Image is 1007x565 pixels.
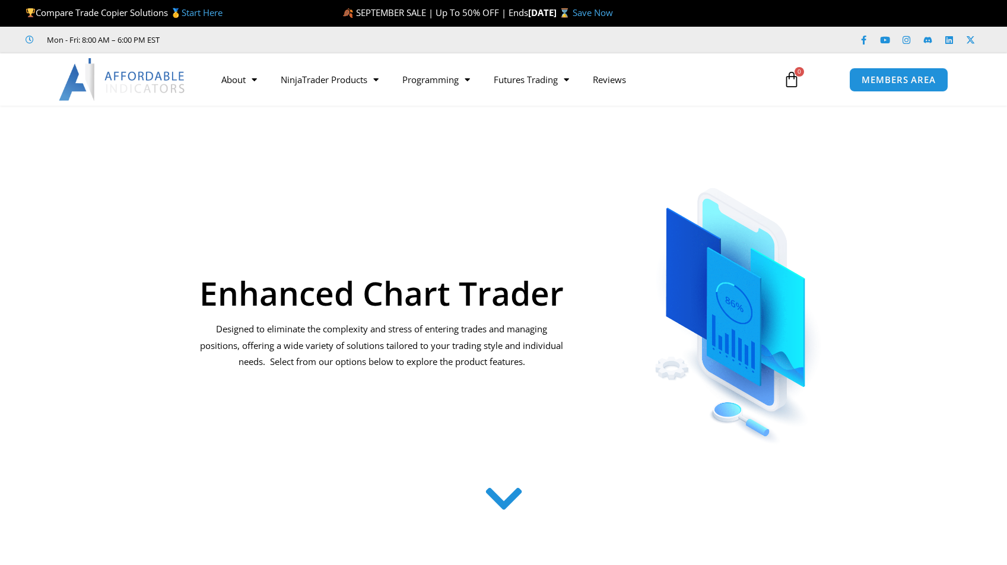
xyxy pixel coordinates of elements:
[390,66,482,93] a: Programming
[795,67,804,77] span: 0
[581,66,638,93] a: Reviews
[26,8,35,17] img: 🏆
[849,68,948,92] a: MEMBERS AREA
[209,66,269,93] a: About
[269,66,390,93] a: NinjaTrader Products
[59,58,186,101] img: LogoAI | Affordable Indicators – NinjaTrader
[26,7,223,18] span: Compare Trade Copier Solutions 🥇
[342,7,528,18] span: 🍂 SEPTEMBER SALE | Up To 50% OFF | Ends
[182,7,223,18] a: Start Here
[573,7,613,18] a: Save Now
[616,159,859,448] img: ChartTrader | Affordable Indicators – NinjaTrader
[199,277,565,309] h1: Enhanced Chart Trader
[482,66,581,93] a: Futures Trading
[765,62,818,97] a: 0
[199,321,565,371] p: Designed to eliminate the complexity and stress of entering trades and managing positions, offeri...
[862,75,936,84] span: MEMBERS AREA
[209,66,770,93] nav: Menu
[44,33,160,47] span: Mon - Fri: 8:00 AM – 6:00 PM EST
[176,34,354,46] iframe: Customer reviews powered by Trustpilot
[528,7,573,18] strong: [DATE] ⌛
